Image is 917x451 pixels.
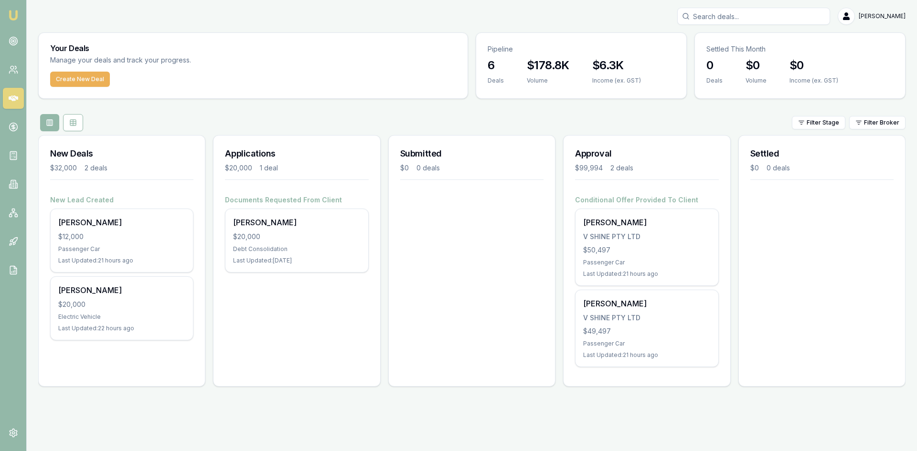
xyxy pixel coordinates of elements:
[8,10,19,21] img: emu-icon-u.png
[592,58,641,73] h3: $6.3K
[610,163,633,173] div: 2 deals
[583,217,710,228] div: [PERSON_NAME]
[85,163,107,173] div: 2 deals
[750,163,759,173] div: $0
[746,58,767,73] h3: $0
[225,163,252,173] div: $20,000
[592,77,641,84] div: Income (ex. GST)
[849,116,906,129] button: Filter Broker
[233,232,360,241] div: $20,000
[400,163,409,173] div: $0
[706,77,723,84] div: Deals
[233,257,360,264] div: Last Updated: [DATE]
[58,325,185,332] div: Last Updated: 22 hours ago
[792,116,845,129] button: Filter Stage
[488,58,504,73] h3: 6
[50,163,77,173] div: $32,000
[233,217,360,228] div: [PERSON_NAME]
[416,163,440,173] div: 0 deals
[583,270,710,278] div: Last Updated: 21 hours ago
[583,298,710,309] div: [PERSON_NAME]
[58,217,185,228] div: [PERSON_NAME]
[58,245,185,253] div: Passenger Car
[400,147,544,160] h3: Submitted
[50,44,456,52] h3: Your Deals
[233,245,360,253] div: Debt Consolidation
[789,58,838,73] h3: $0
[260,163,278,173] div: 1 deal
[789,77,838,84] div: Income (ex. GST)
[527,58,569,73] h3: $178.8K
[706,58,723,73] h3: 0
[575,163,603,173] div: $99,994
[583,326,710,336] div: $49,497
[583,340,710,347] div: Passenger Car
[864,119,899,126] span: Filter Broker
[583,351,710,359] div: Last Updated: 21 hours ago
[807,119,839,126] span: Filter Stage
[746,77,767,84] div: Volume
[750,147,894,160] h3: Settled
[527,77,569,84] div: Volume
[50,72,110,87] button: Create New Deal
[859,12,906,20] span: [PERSON_NAME]
[50,147,193,160] h3: New Deals
[706,44,894,54] p: Settled This Month
[575,195,718,205] h4: Conditional Offer Provided To Client
[583,313,710,323] div: V SHINE PTY LTD
[225,195,368,205] h4: Documents Requested From Client
[50,55,295,66] p: Manage your deals and track your progress.
[583,259,710,266] div: Passenger Car
[58,232,185,241] div: $12,000
[50,195,193,205] h4: New Lead Created
[583,245,710,255] div: $50,497
[58,284,185,296] div: [PERSON_NAME]
[58,257,185,264] div: Last Updated: 21 hours ago
[58,300,185,309] div: $20,000
[225,147,368,160] h3: Applications
[575,147,718,160] h3: Approval
[767,163,790,173] div: 0 deals
[488,44,675,54] p: Pipeline
[583,232,710,241] div: V SHINE PTY LTD
[488,77,504,84] div: Deals
[58,313,185,321] div: Electric Vehicle
[677,8,830,25] input: Search deals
